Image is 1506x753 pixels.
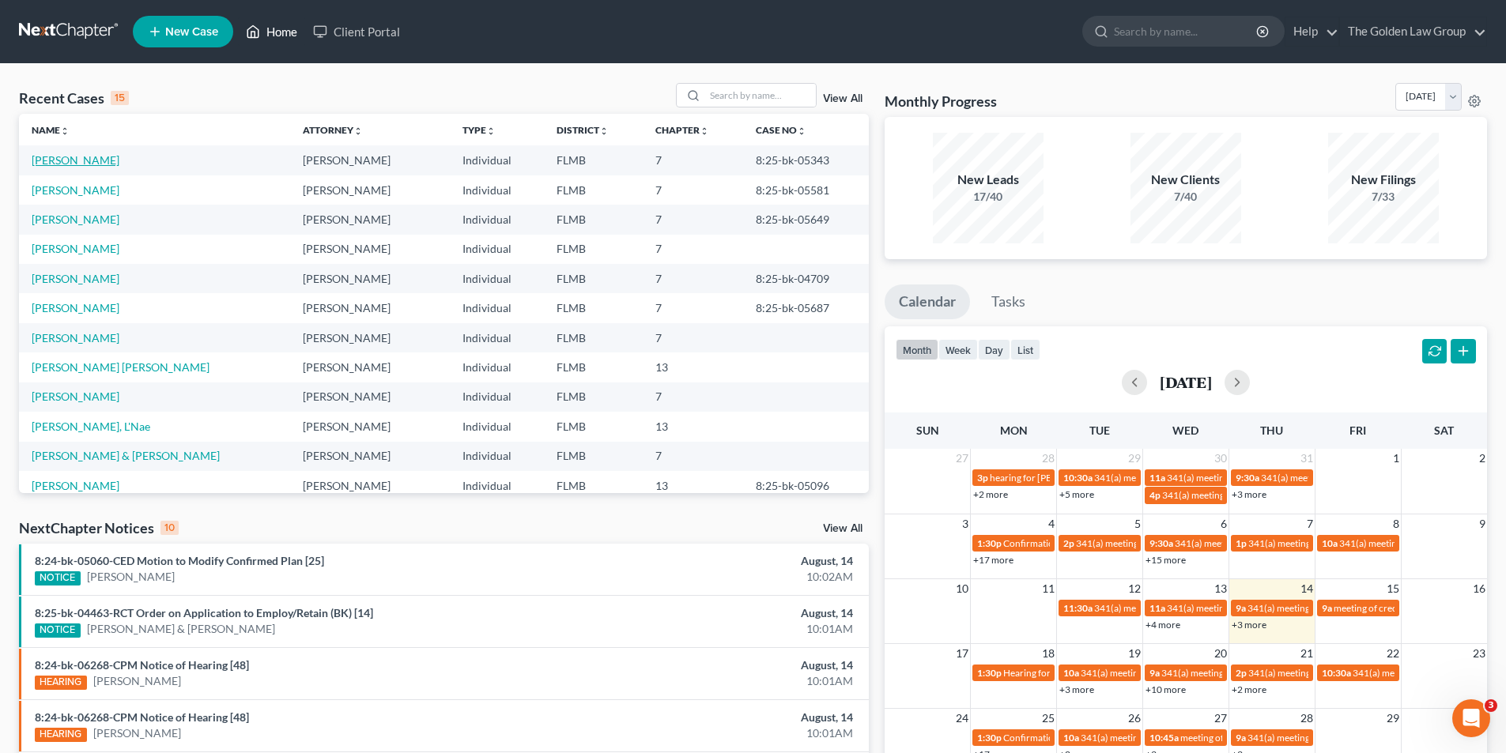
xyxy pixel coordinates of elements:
[599,126,609,136] i: unfold_more
[643,205,743,234] td: 7
[1063,472,1093,484] span: 10:30a
[165,26,218,38] span: New Case
[1349,424,1366,437] span: Fri
[1059,683,1094,695] a: +3 more
[1299,449,1315,468] span: 31
[1063,667,1079,679] span: 10a
[1149,489,1161,501] span: 4p
[450,293,544,322] td: Individual
[1146,683,1186,695] a: +10 more
[933,171,1044,189] div: New Leads
[290,264,450,293] td: [PERSON_NAME]
[1133,514,1142,533] span: 5
[977,537,1002,549] span: 1:30p
[1322,537,1338,549] span: 10a
[35,571,81,585] div: NOTICE
[643,382,743,412] td: 7
[1452,699,1490,737] iframe: Intercom live chat
[1478,514,1487,533] span: 9
[35,728,87,742] div: HEARING
[1305,514,1315,533] span: 7
[954,579,970,598] span: 10
[643,235,743,264] td: 7
[973,554,1013,566] a: +17 more
[290,235,450,264] td: [PERSON_NAME]
[1213,449,1229,468] span: 30
[591,725,853,741] div: 10:01AM
[290,145,450,175] td: [PERSON_NAME]
[450,175,544,205] td: Individual
[1146,554,1186,566] a: +15 more
[93,725,181,741] a: [PERSON_NAME]
[1149,472,1165,484] span: 11a
[290,293,450,322] td: [PERSON_NAME]
[643,293,743,322] td: 7
[643,175,743,205] td: 7
[486,126,496,136] i: unfold_more
[977,732,1002,744] span: 1:30p
[544,382,643,412] td: FLMB
[544,175,643,205] td: FLMB
[1063,537,1074,549] span: 2p
[977,284,1040,319] a: Tasks
[591,553,853,569] div: August, 14
[1471,644,1487,663] span: 23
[462,124,496,136] a: Typeunfold_more
[238,17,305,46] a: Home
[591,621,853,637] div: 10:01AM
[1081,667,1233,679] span: 341(a) meeting for [PERSON_NAME]
[643,145,743,175] td: 7
[32,242,119,255] a: [PERSON_NAME]
[743,205,869,234] td: 8:25-bk-05649
[290,352,450,382] td: [PERSON_NAME]
[1236,667,1247,679] span: 2p
[977,667,1002,679] span: 1:30p
[32,153,119,167] a: [PERSON_NAME]
[544,235,643,264] td: FLMB
[1040,709,1056,728] span: 25
[544,145,643,175] td: FLMB
[1219,514,1229,533] span: 6
[1003,537,1266,549] span: Confirmation hearing for [PERSON_NAME] & [PERSON_NAME]
[885,92,997,111] h3: Monthly Progress
[1162,489,1398,501] span: 341(a) meeting for [PERSON_NAME] & [PERSON_NAME]
[977,472,988,484] span: 3p
[1299,579,1315,598] span: 14
[1127,449,1142,468] span: 29
[1059,488,1094,500] a: +5 more
[1127,579,1142,598] span: 12
[1010,339,1040,360] button: list
[544,442,643,471] td: FLMB
[1000,424,1028,437] span: Mon
[1089,424,1110,437] span: Tue
[1322,602,1332,614] span: 9a
[450,145,544,175] td: Individual
[643,442,743,471] td: 7
[1167,472,1403,484] span: 341(a) meeting for [PERSON_NAME] & [PERSON_NAME]
[1391,514,1401,533] span: 8
[756,124,806,136] a: Case Nounfold_more
[60,126,70,136] i: unfold_more
[1328,189,1439,205] div: 7/33
[1232,619,1266,631] a: +3 more
[1172,424,1198,437] span: Wed
[290,442,450,471] td: [PERSON_NAME]
[700,126,709,136] i: unfold_more
[591,673,853,689] div: 10:01AM
[544,293,643,322] td: FLMB
[290,382,450,412] td: [PERSON_NAME]
[544,412,643,441] td: FLMB
[961,514,970,533] span: 3
[1114,17,1259,46] input: Search by name...
[1340,17,1486,46] a: The Golden Law Group
[290,175,450,205] td: [PERSON_NAME]
[643,471,743,500] td: 13
[743,145,869,175] td: 8:25-bk-05343
[1130,171,1241,189] div: New Clients
[32,449,220,462] a: [PERSON_NAME] & [PERSON_NAME]
[544,264,643,293] td: FLMB
[450,412,544,441] td: Individual
[1167,602,1319,614] span: 341(a) meeting for [PERSON_NAME]
[1081,732,1317,744] span: 341(a) meeting for [PERSON_NAME] & [PERSON_NAME]
[1003,667,1127,679] span: Hearing for [PERSON_NAME]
